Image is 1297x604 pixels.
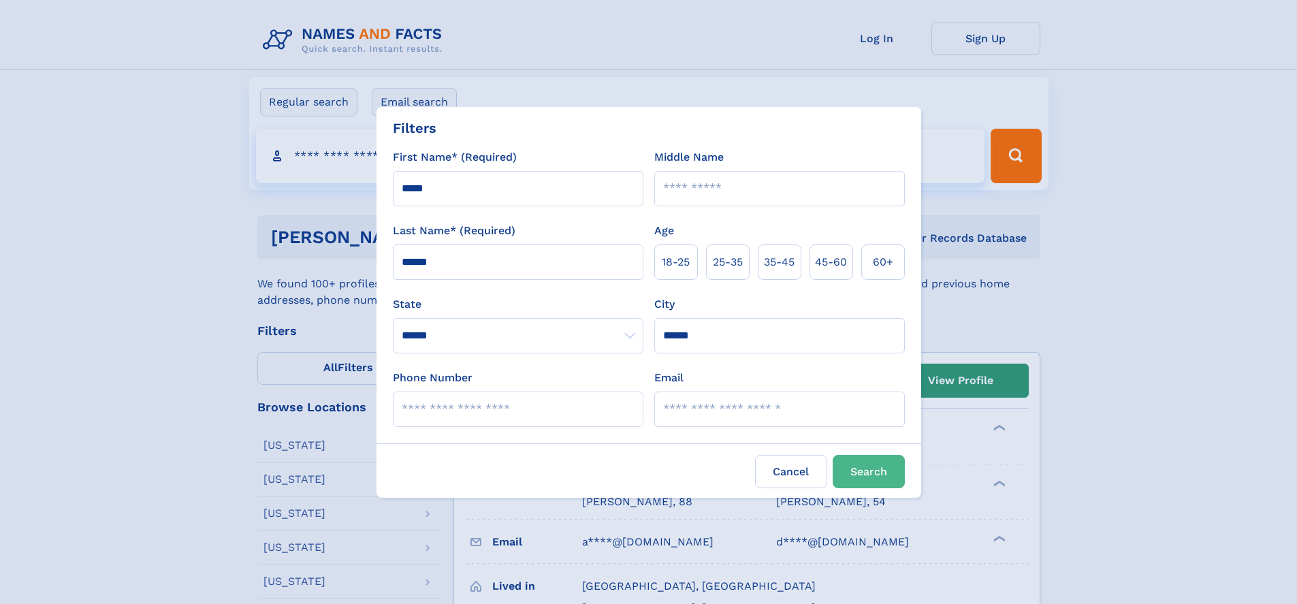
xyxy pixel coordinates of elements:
[654,370,684,386] label: Email
[755,455,827,488] label: Cancel
[393,118,436,138] div: Filters
[393,149,517,165] label: First Name* (Required)
[873,254,893,270] span: 60+
[654,149,724,165] label: Middle Name
[833,455,905,488] button: Search
[815,254,847,270] span: 45‑60
[764,254,795,270] span: 35‑45
[654,296,675,313] label: City
[662,254,690,270] span: 18‑25
[393,296,643,313] label: State
[713,254,743,270] span: 25‑35
[654,223,674,239] label: Age
[393,223,515,239] label: Last Name* (Required)
[393,370,473,386] label: Phone Number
